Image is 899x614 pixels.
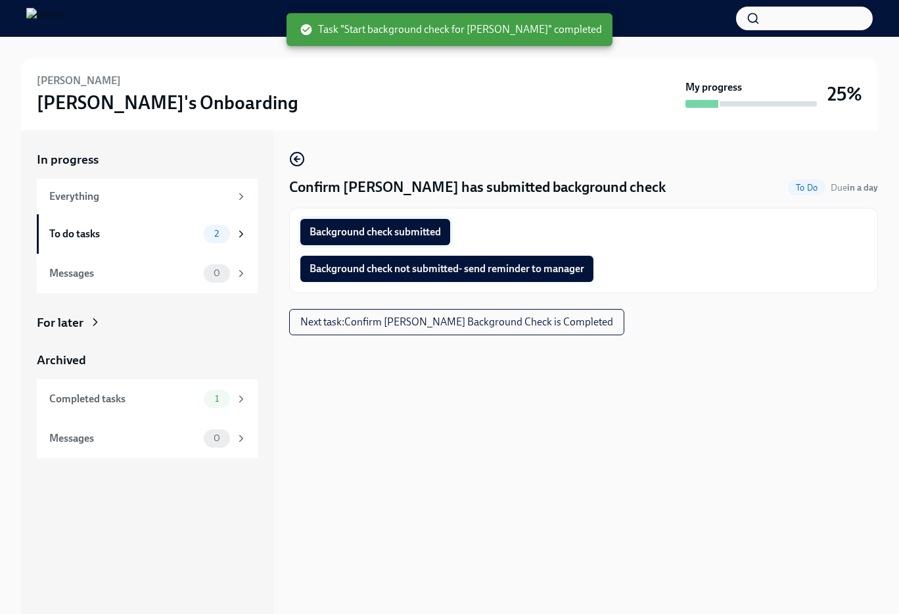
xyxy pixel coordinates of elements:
span: August 20th, 2025 09:00 [831,181,878,194]
a: Everything [37,179,258,214]
span: 1 [207,394,227,404]
strong: My progress [685,80,742,95]
a: In progress [37,151,258,168]
span: Task "Start background check for [PERSON_NAME]" completed [300,22,602,37]
span: 2 [206,229,227,239]
span: 0 [206,268,228,278]
a: Archived [37,352,258,369]
h4: Confirm [PERSON_NAME] has submitted background check [289,177,666,197]
span: Due [831,182,878,193]
div: Completed tasks [49,392,198,406]
a: For later [37,314,258,331]
span: To Do [788,183,825,193]
button: Background check not submitted- send reminder to manager [300,256,593,282]
a: Messages0 [37,419,258,458]
div: Messages [49,431,198,446]
a: To do tasks2 [37,214,258,254]
img: Rothy's [26,8,70,29]
span: 0 [206,433,228,443]
span: Background check submitted [310,225,441,239]
h3: [PERSON_NAME]'s Onboarding [37,91,298,114]
strong: in a day [847,182,878,193]
a: Messages0 [37,254,258,293]
h3: 25% [827,82,862,106]
a: Completed tasks1 [37,379,258,419]
div: Everything [49,189,230,204]
div: For later [37,314,83,331]
span: Background check not submitted- send reminder to manager [310,262,584,275]
div: To do tasks [49,227,198,241]
button: Background check submitted [300,219,450,245]
span: Next task : Confirm [PERSON_NAME] Background Check is Completed [300,316,613,329]
h6: [PERSON_NAME] [37,74,121,88]
button: Next task:Confirm [PERSON_NAME] Background Check is Completed [289,309,624,335]
div: Messages [49,266,198,281]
